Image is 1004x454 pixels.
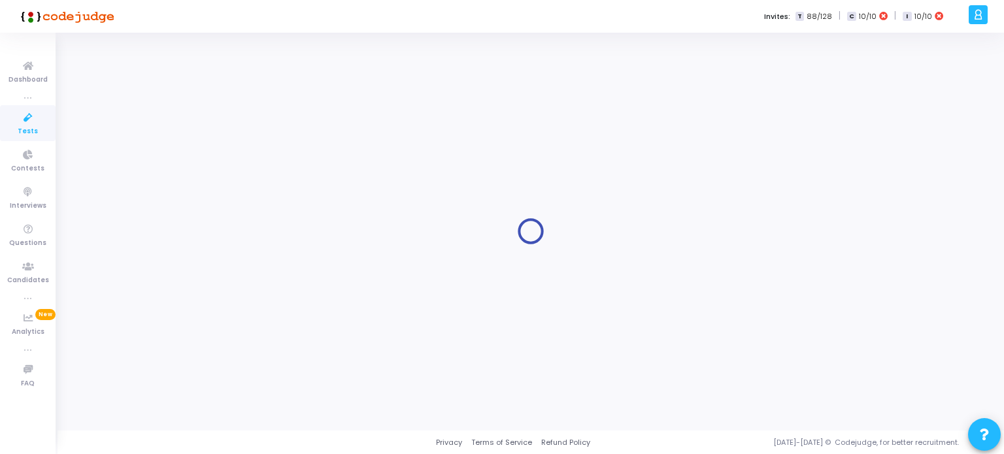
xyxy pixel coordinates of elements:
span: Contests [11,163,44,174]
span: Analytics [12,327,44,338]
span: FAQ [21,378,35,389]
span: 88/128 [807,11,832,22]
span: I [903,12,911,22]
span: T [795,12,804,22]
span: Questions [9,238,46,249]
span: | [839,9,841,23]
span: New [35,309,56,320]
label: Invites: [764,11,790,22]
a: Privacy [436,437,462,448]
img: logo [16,3,114,29]
span: 10/10 [914,11,932,22]
span: Tests [18,126,38,137]
span: | [894,9,896,23]
span: C [847,12,856,22]
a: Terms of Service [471,437,532,448]
span: Interviews [10,201,46,212]
span: 10/10 [859,11,877,22]
a: Refund Policy [541,437,590,448]
div: [DATE]-[DATE] © Codejudge, for better recruitment. [590,437,988,448]
span: Candidates [7,275,49,286]
span: Dashboard [8,74,48,86]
